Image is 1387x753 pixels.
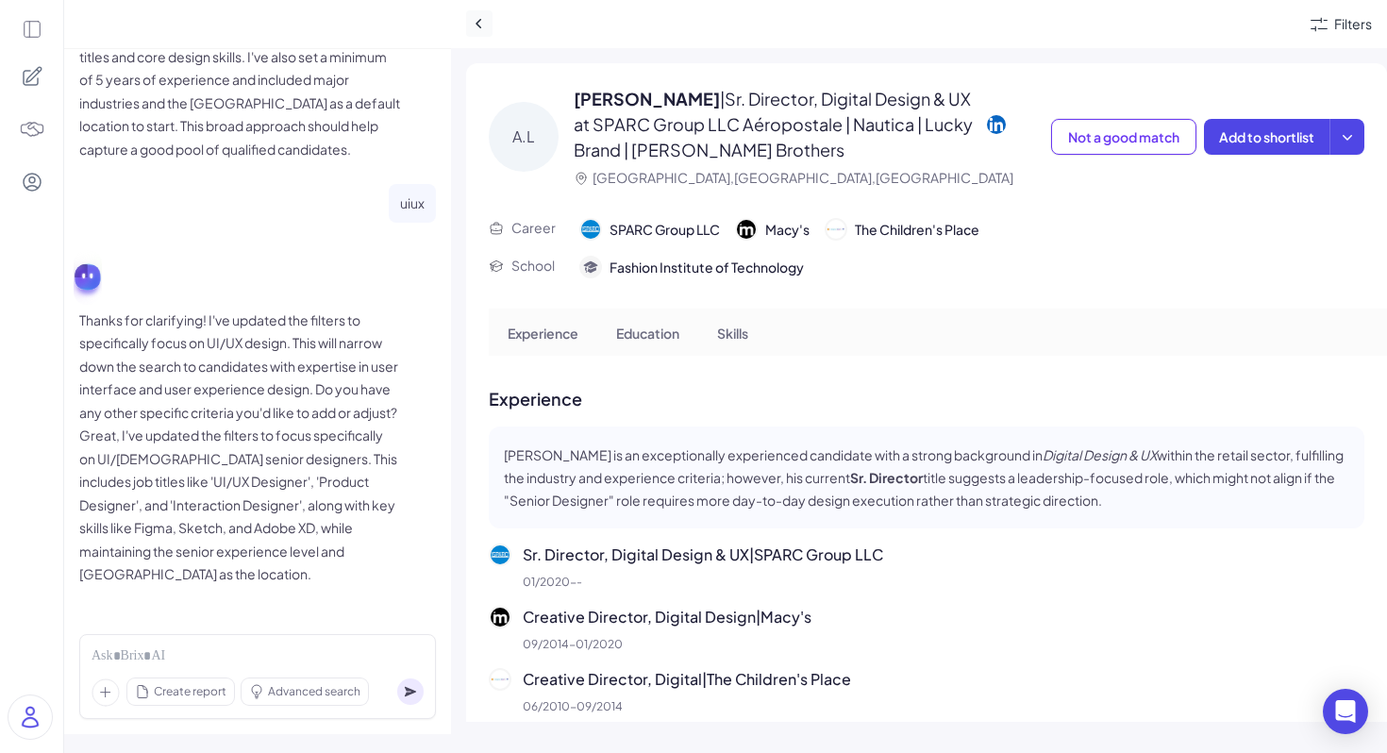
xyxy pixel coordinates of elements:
[1334,14,1372,34] div: Filters
[511,218,556,238] p: Career
[79,309,400,586] p: Thanks for clarifying! I've updated the filters to specifically focus on UI/UX design. This will ...
[523,636,1364,653] p: 09/2014 - 01/2020
[268,683,360,700] span: Advanced search
[491,545,510,564] img: 公司logo
[1323,689,1368,734] div: Open Intercom Messenger
[610,258,804,277] span: Fashion Institute of Technology
[610,220,720,240] span: SPARC Group LLC
[765,220,810,240] span: Macy's
[523,544,1364,566] p: Sr. Director, Digital Design & UX | SPARC Group LLC
[491,670,510,689] img: 公司logo
[400,192,425,215] p: uiux
[19,116,45,142] img: 4blF7nbYMBMHBwcHBwcHBwcHBwcHBwcHB4es+Bd0DLy0SdzEZwAAAABJRU5ErkJggg==
[523,668,1364,691] p: Creative Director, Digital | The Children's Place
[523,574,1364,591] p: 01/2020 - -
[504,443,1349,511] p: [PERSON_NAME] is an exceptionally experienced candidate with a strong background in within the re...
[737,220,756,239] img: 公司logo
[523,698,1364,715] p: 06/2010 - 09/2014
[574,88,720,109] span: [PERSON_NAME]
[593,168,1013,188] p: [GEOGRAPHIC_DATA],[GEOGRAPHIC_DATA],[GEOGRAPHIC_DATA]
[616,324,679,343] p: Education
[1051,119,1196,155] button: Not a good match
[508,324,578,343] p: Experience
[489,102,559,172] div: A.L
[850,469,923,486] strong: Sr. Director
[574,88,973,160] span: | Sr. Director, Digital Design & UX at SPARC Group LLC Aéropostale | Nautica | Lucky Brand | [PER...
[1068,128,1179,145] span: Not a good match
[1219,128,1314,145] span: Add to shortlist
[717,324,748,343] p: Skills
[855,220,979,240] span: The Children's Place
[8,695,52,739] img: user_logo.png
[523,606,1364,628] p: Creative Director, Digital Design | Macy's
[511,256,555,276] p: School
[581,220,600,239] img: 公司logo
[1204,119,1329,155] button: Add to shortlist
[827,220,845,239] img: 公司logo
[489,386,1364,411] p: Experience
[154,683,226,700] span: Create report
[491,608,510,627] img: 公司logo
[1043,446,1157,463] em: Digital Design & UX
